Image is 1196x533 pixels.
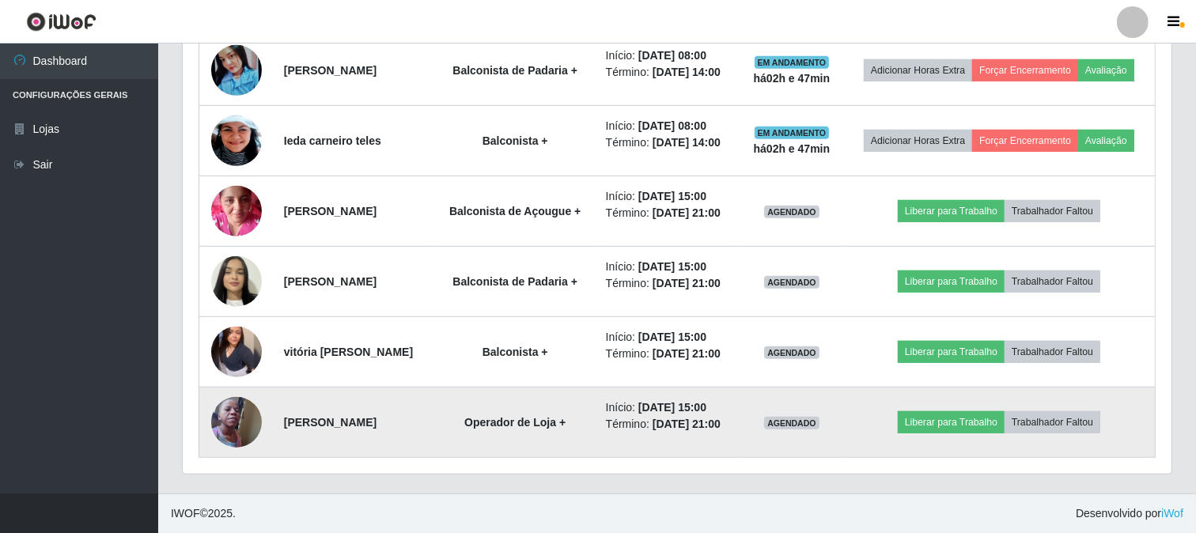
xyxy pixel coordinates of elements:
[211,177,262,244] img: 1731929683743.jpeg
[606,346,731,362] li: Término:
[606,134,731,151] li: Término:
[211,87,262,195] img: 1720894784053.jpeg
[972,130,1078,152] button: Forçar Encerramento
[452,64,577,77] strong: Balconista de Padaria +
[211,388,262,456] img: 1723740462317.jpeg
[898,200,1005,222] button: Liberar para Trabalho
[1005,270,1100,293] button: Trabalhador Faltou
[606,118,731,134] li: Início:
[606,188,731,205] li: Início:
[211,37,262,104] img: 1734919568838.jpeg
[606,205,731,221] li: Término:
[1005,411,1100,433] button: Trabalhador Faltou
[284,205,377,217] strong: [PERSON_NAME]
[638,260,706,273] time: [DATE] 15:00
[483,134,548,147] strong: Balconista +
[638,119,706,132] time: [DATE] 08:00
[764,417,819,429] span: AGENDADO
[1005,200,1100,222] button: Trabalhador Faltou
[606,64,731,81] li: Término:
[764,276,819,289] span: AGENDADO
[1078,59,1134,81] button: Avaliação
[864,130,972,152] button: Adicionar Horas Extra
[284,64,377,77] strong: [PERSON_NAME]
[638,331,706,343] time: [DATE] 15:00
[653,347,721,360] time: [DATE] 21:00
[755,127,830,139] span: EM ANDAMENTO
[898,411,1005,433] button: Liberar para Trabalho
[864,59,972,81] button: Adicionar Horas Extra
[606,259,731,275] li: Início:
[26,12,97,32] img: CoreUI Logo
[606,399,731,416] li: Início:
[464,416,566,429] strong: Operador de Loja +
[898,341,1005,363] button: Liberar para Trabalho
[972,59,1078,81] button: Forçar Encerramento
[653,66,721,78] time: [DATE] 14:00
[606,416,731,433] li: Término:
[653,206,721,219] time: [DATE] 21:00
[1005,341,1100,363] button: Trabalhador Faltou
[638,190,706,202] time: [DATE] 15:00
[764,346,819,359] span: AGENDADO
[284,134,381,147] strong: Ieda carneiro teles
[1076,505,1183,522] span: Desenvolvido por
[754,142,831,155] strong: há 02 h e 47 min
[284,275,377,288] strong: [PERSON_NAME]
[754,72,831,85] strong: há 02 h e 47 min
[653,418,721,430] time: [DATE] 21:00
[211,236,262,327] img: 1732552187376.jpeg
[638,401,706,414] time: [DATE] 15:00
[1078,130,1134,152] button: Avaliação
[638,49,706,62] time: [DATE] 08:00
[284,416,377,429] strong: [PERSON_NAME]
[755,56,830,69] span: EM ANDAMENTO
[171,505,236,522] span: © 2025 .
[653,277,721,289] time: [DATE] 21:00
[606,47,731,64] li: Início:
[764,206,819,218] span: AGENDADO
[1161,507,1183,520] a: iWof
[898,270,1005,293] button: Liberar para Trabalho
[449,205,581,217] strong: Balconista de Açougue +
[653,136,721,149] time: [DATE] 14:00
[606,275,731,292] li: Término:
[483,346,548,358] strong: Balconista +
[284,346,413,358] strong: vitória [PERSON_NAME]
[452,275,577,288] strong: Balconista de Padaria +
[606,329,731,346] li: Início:
[211,327,262,377] img: 1746551747350.jpeg
[171,507,200,520] span: IWOF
